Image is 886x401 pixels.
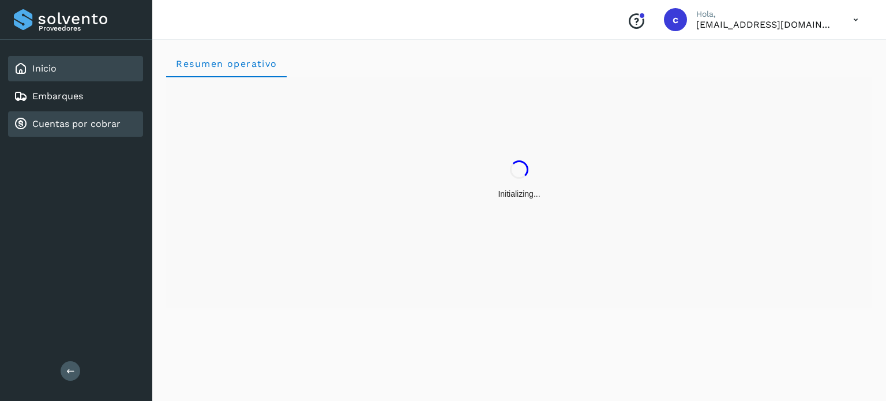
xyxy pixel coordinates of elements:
a: Embarques [32,91,83,102]
div: Cuentas por cobrar [8,111,143,137]
p: Hola, [696,9,835,19]
p: Proveedores [39,24,138,32]
a: Inicio [32,63,57,74]
div: Inicio [8,56,143,81]
p: cobranza@nuevomex.com.mx [696,19,835,30]
span: Resumen operativo [175,58,277,69]
div: Embarques [8,84,143,109]
a: Cuentas por cobrar [32,118,121,129]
